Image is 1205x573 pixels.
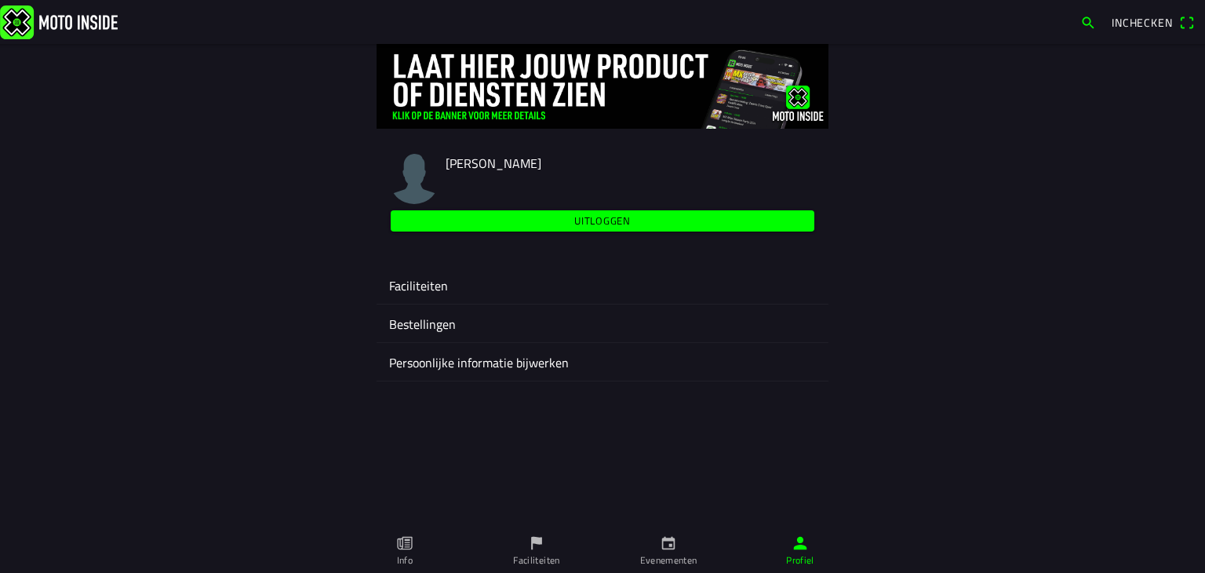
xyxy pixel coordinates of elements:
a: Incheckenqr scanner [1104,9,1202,35]
ion-icon: person [792,535,809,552]
ion-icon: flag [528,535,545,552]
ion-label: Bestellingen [389,315,816,334]
ion-icon: paper [396,535,413,552]
ion-label: Persoonlijke informatie bijwerken [389,353,816,372]
span: [PERSON_NAME] [446,154,541,173]
ion-label: Faciliteiten [389,276,816,295]
ion-label: Info [397,553,413,568]
span: Inchecken [1112,14,1173,31]
ion-icon: calendar [660,535,677,552]
img: moto-inside-avatar.png [389,154,439,204]
ion-button: Uitloggen [391,210,814,232]
ion-label: Evenementen [640,553,697,568]
img: 4Lg0uCZZgYSq9MW2zyHRs12dBiEH1AZVHKMOLPl0.jpg [377,44,828,129]
a: search [1072,9,1104,35]
ion-label: Profiel [786,553,814,568]
ion-label: Faciliteiten [513,553,559,568]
